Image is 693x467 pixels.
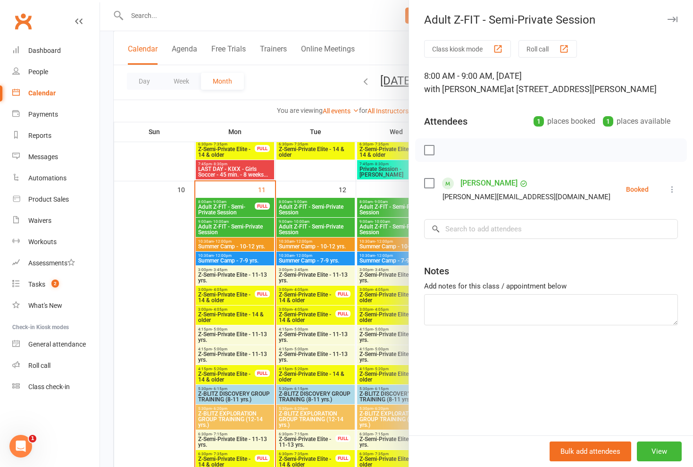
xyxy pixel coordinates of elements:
[603,116,613,127] div: 1
[409,13,693,26] div: Adult Z-FIT - Semi-Private Session
[603,115,670,128] div: places available
[12,210,100,231] a: Waivers
[28,362,50,369] div: Roll call
[424,219,678,239] input: Search to add attendees
[29,435,36,442] span: 1
[12,376,100,398] a: Class kiosk mode
[11,9,35,33] a: Clubworx
[12,253,100,274] a: Assessments
[443,191,610,203] div: [PERSON_NAME][EMAIL_ADDRESS][DOMAIN_NAME]
[28,259,75,267] div: Assessments
[424,115,468,128] div: Attendees
[28,47,61,54] div: Dashboard
[518,40,577,58] button: Roll call
[507,84,657,94] span: at [STREET_ADDRESS][PERSON_NAME]
[28,110,58,118] div: Payments
[28,68,48,76] div: People
[28,217,51,224] div: Waivers
[12,104,100,125] a: Payments
[12,83,100,104] a: Calendar
[28,302,62,309] div: What's New
[12,189,100,210] a: Product Sales
[28,340,86,348] div: General attendance
[28,238,57,246] div: Workouts
[12,355,100,376] a: Roll call
[28,153,58,161] div: Messages
[424,84,507,94] span: with [PERSON_NAME]
[12,168,100,189] a: Automations
[12,146,100,168] a: Messages
[12,231,100,253] a: Workouts
[28,280,45,288] div: Tasks
[12,295,100,316] a: What's New
[28,132,51,139] div: Reports
[626,186,649,193] div: Booked
[12,61,100,83] a: People
[12,125,100,146] a: Reports
[51,280,59,288] span: 2
[28,195,69,203] div: Product Sales
[12,334,100,355] a: General attendance kiosk mode
[424,280,678,292] div: Add notes for this class / appointment below
[12,274,100,295] a: Tasks 2
[28,89,56,97] div: Calendar
[534,116,544,127] div: 1
[12,40,100,61] a: Dashboard
[28,383,70,391] div: Class check-in
[637,442,682,461] button: View
[534,115,595,128] div: places booked
[460,176,518,191] a: [PERSON_NAME]
[28,174,67,182] div: Automations
[9,435,32,458] iframe: Intercom live chat
[424,69,678,96] div: 8:00 AM - 9:00 AM, [DATE]
[550,442,631,461] button: Bulk add attendees
[424,264,449,278] div: Notes
[424,40,511,58] button: Class kiosk mode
